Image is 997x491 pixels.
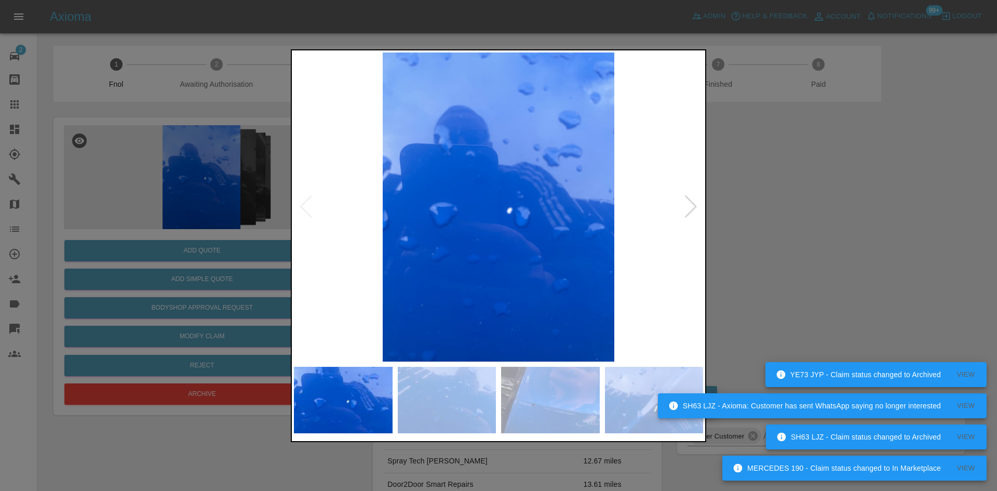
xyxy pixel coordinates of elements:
img: 6c651697-8977-482e-b325-36b77bc37237 [605,367,704,434]
button: View [949,460,982,476]
div: MERCEDES 190 - Claim status changed to In Marketplace [733,459,941,477]
img: cbe16bf7-5ee2-4205-8aa0-00e369459f28 [501,367,600,434]
div: SH63 LJZ - Axioma: Customer has sent WhatsApp saying no longer interested [668,396,941,415]
img: c6e0db8d-de31-4532-8a51-b2c03b776198 [398,367,496,434]
button: View [949,398,982,414]
img: cc6eded7-3297-4ca8-aeb5-6b57d6d3eb62 [294,367,393,434]
button: View [949,367,982,383]
button: View [949,429,982,445]
div: SH63 LJZ - Claim status changed to Archived [776,428,941,446]
img: cc6eded7-3297-4ca8-aeb5-6b57d6d3eb62 [294,52,703,362]
div: YE73 JYP - Claim status changed to Archived [776,365,941,384]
